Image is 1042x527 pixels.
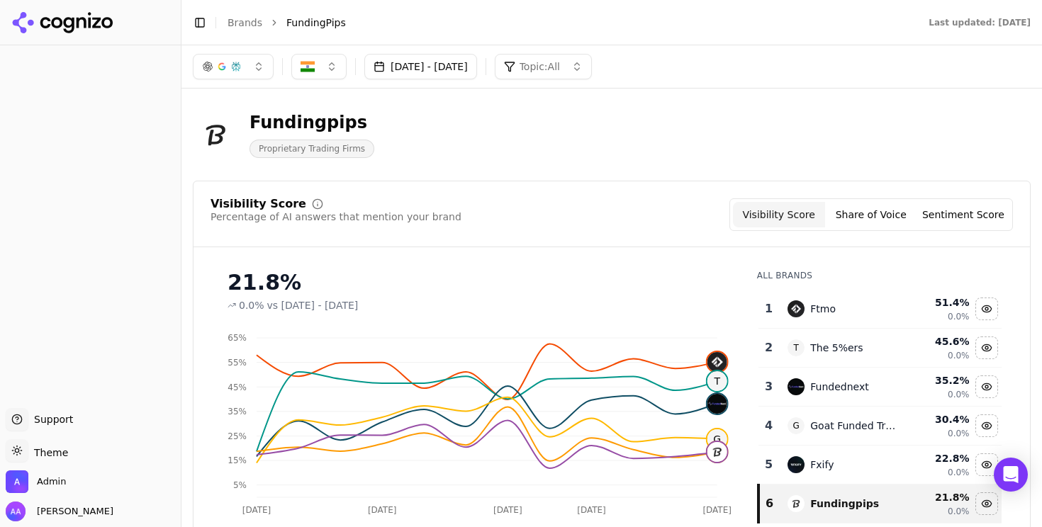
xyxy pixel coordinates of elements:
button: Hide fundednext data [975,375,998,398]
div: 22.8 % [908,451,970,465]
nav: breadcrumb [228,16,900,30]
tspan: 45% [228,382,247,392]
span: 0.0% [948,467,970,478]
tspan: 35% [228,407,247,416]
tspan: 65% [228,333,247,343]
span: 0.0% [239,298,264,312]
div: Goat Funded Trader [810,419,897,433]
img: India [301,59,315,74]
img: fxify [788,456,805,473]
button: Sentiment Score [917,202,1009,227]
button: Hide fxify data [975,453,998,476]
button: Hide the 5%ers data [975,336,998,359]
img: Alp Aysan [6,501,26,521]
span: Support [28,412,73,426]
tspan: [DATE] [702,505,732,515]
tspan: 15% [228,455,247,465]
button: Hide ftmo data [975,297,998,320]
img: ftmo [788,300,805,317]
a: Brands [228,17,262,28]
button: [DATE] - [DATE] [364,54,477,79]
img: FundingPips [193,112,238,157]
div: Visibility Score [211,198,306,210]
span: 0.0% [948,389,970,400]
tr: 3fundednextFundednext35.2%0.0%Hide fundednext data [758,368,1002,407]
img: fundingpips [707,442,727,462]
div: Percentage of AI answers that mention your brand [211,210,461,224]
span: vs [DATE] - [DATE] [267,298,359,312]
span: G [707,429,727,448]
span: Proprietary Trading Firms [250,140,374,158]
tspan: [DATE] [577,505,606,515]
img: ftmo [707,352,727,372]
div: 1 [764,300,774,317]
div: Open Intercom Messenger [994,458,1028,492]
button: Open user button [6,501,113,521]
div: 6 [766,495,774,512]
button: Hide fundingpips data [975,492,998,515]
button: Share of Voice [825,202,917,227]
div: All Brands [757,270,1002,281]
div: 3 [764,378,774,395]
span: 0.0% [948,311,970,322]
div: Fundingpips [250,111,374,134]
span: T [788,339,805,356]
tr: 6fundingpipsFundingpips21.8%0.0%Hide fundingpips data [758,484,1002,523]
span: G [788,417,805,434]
span: 0.0% [948,428,970,439]
div: Last updated: [DATE] [929,17,1031,28]
div: 21.8% [228,270,729,295]
span: Theme [28,447,68,458]
button: Open organization switcher [6,470,66,493]
img: Admin [6,470,28,493]
div: 5 [764,456,774,473]
div: Fundednext [810,380,868,394]
tspan: 55% [228,358,247,368]
img: fundednext [788,378,805,395]
div: Fxify [810,458,834,472]
tr: 1ftmoFtmo51.4%0.0%Hide ftmo data [758,290,1002,329]
tspan: [DATE] [242,505,271,515]
span: 0.0% [948,350,970,361]
span: 0.0% [948,506,970,517]
div: The 5%ers [810,341,863,355]
span: T [707,371,727,391]
tr: 2TThe 5%ers45.6%0.0%Hide the 5%ers data [758,329,1002,368]
div: 51.4 % [908,295,970,310]
tspan: 25% [228,431,247,441]
tspan: [DATE] [368,505,397,515]
div: 45.6 % [908,334,970,348]
tr: 4GGoat Funded Trader30.4%0.0%Hide goat funded trader data [758,407,1002,446]
div: 30.4 % [908,412,970,426]
img: fundednext [707,394,727,414]
tr: 5fxifyFxify22.8%0.0%Hide fxify data [758,446,1002,484]
span: [PERSON_NAME] [31,505,113,518]
div: 4 [764,417,774,434]
span: FundingPips [286,16,346,30]
div: 2 [764,339,774,356]
span: Topic: All [520,59,560,74]
div: 35.2 % [908,373,970,387]
div: 21.8 % [908,490,970,504]
button: Hide goat funded trader data [975,414,998,437]
tspan: [DATE] [493,505,522,515]
tspan: 5% [233,480,247,490]
div: Fundingpips [810,497,879,511]
button: Visibility Score [733,202,825,227]
div: Ftmo [810,302,836,316]
img: fundingpips [788,495,805,512]
span: Admin [37,475,66,488]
